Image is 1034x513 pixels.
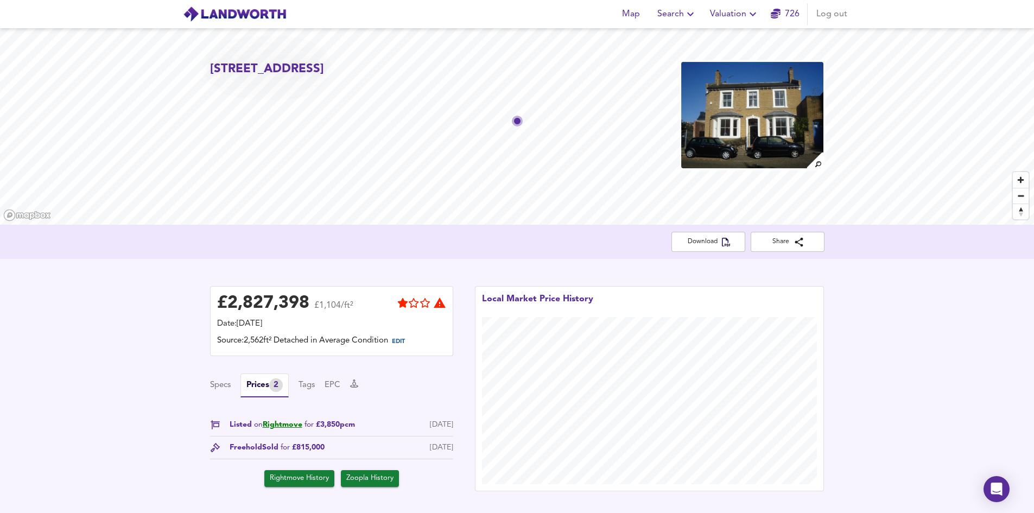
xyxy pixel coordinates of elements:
[430,442,453,453] div: [DATE]
[217,295,309,312] div: £ 2,827,398
[263,421,302,428] a: Rightmove
[305,421,314,428] span: for
[657,7,697,22] span: Search
[299,379,315,391] button: Tags
[768,3,803,25] button: 726
[618,7,644,22] span: Map
[1013,204,1029,219] button: Reset bearing to north
[392,339,405,345] span: EDIT
[217,318,446,330] div: Date: [DATE]
[262,442,325,453] span: Sold £815,000
[984,476,1010,502] div: Open Intercom Messenger
[771,7,800,22] a: 726
[269,378,283,392] div: 2
[210,61,324,78] h2: [STREET_ADDRESS]
[653,3,701,25] button: Search
[614,3,649,25] button: Map
[706,3,764,25] button: Valuation
[1013,172,1029,188] button: Zoom in
[751,232,824,252] button: Share
[246,378,283,392] div: Prices
[183,6,287,22] img: logo
[805,151,824,170] img: search
[230,419,355,430] span: Listed £3,850pcm
[314,301,353,317] span: £1,104/ft²
[270,472,329,485] span: Rightmove History
[217,335,446,349] div: Source: 2,562ft² Detached in Average Condition
[346,472,394,485] span: Zoopla History
[281,444,290,451] span: for
[430,419,453,430] div: [DATE]
[3,209,51,221] a: Mapbox homepage
[325,379,340,391] button: EPC
[210,379,231,391] button: Specs
[812,3,852,25] button: Log out
[680,236,737,248] span: Download
[1013,188,1029,204] button: Zoom out
[341,470,399,487] button: Zoopla History
[759,236,816,248] span: Share
[816,7,847,22] span: Log out
[264,470,334,487] button: Rightmove History
[230,442,325,453] div: Freehold
[671,232,745,252] button: Download
[482,293,593,317] div: Local Market Price History
[710,7,759,22] span: Valuation
[240,373,289,397] button: Prices2
[254,421,263,428] span: on
[680,61,824,169] img: property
